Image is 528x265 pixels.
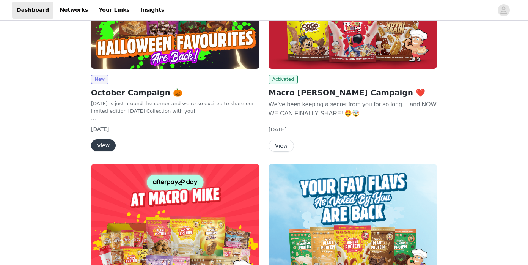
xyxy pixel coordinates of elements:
[12,2,53,19] a: Dashboard
[91,126,109,132] span: [DATE]
[91,143,116,148] a: View
[269,75,298,84] span: Activated
[269,143,294,149] a: View
[91,87,259,98] h2: October Campaign 🎃
[500,4,507,16] div: avatar
[94,2,134,19] a: Your Links
[269,126,286,132] span: [DATE]
[91,101,254,114] span: [DATE] is just around the corner and we’re so excited to share our limited edition [DATE] Collect...
[55,2,93,19] a: Networks
[91,139,116,151] button: View
[269,140,294,152] button: View
[269,87,437,98] h2: Macro [PERSON_NAME] Campaign ❤️
[91,75,108,84] span: New
[269,101,437,117] span: We’ve been keeping a secret from you for so long… and NOW WE CAN FINALLY SHARE! 🤩🤯
[136,2,169,19] a: Insights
